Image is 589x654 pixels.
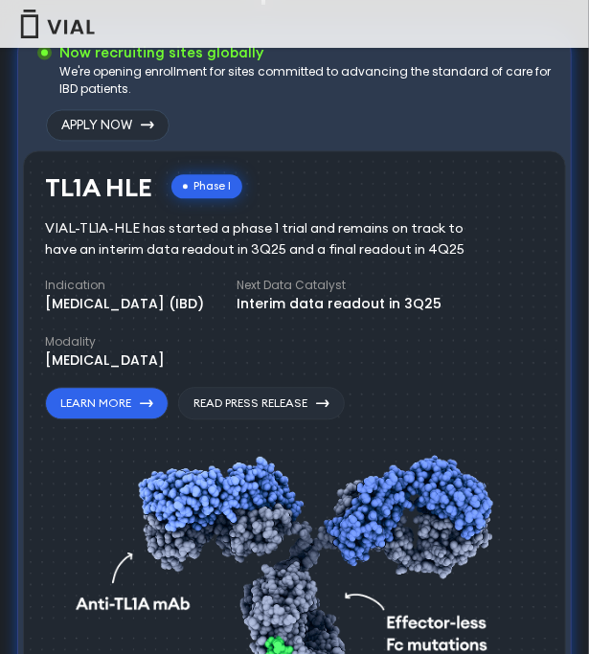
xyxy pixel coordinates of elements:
h3: Now recruiting sites globally [59,42,552,63]
img: Vial Logo [19,10,96,38]
div: VIAL-TL1A-HLE has started a phase 1 trial and remains on track to have an interim data readout in... [45,218,492,260]
a: Learn More [45,387,169,419]
div: We're opening enrollment for sites committed to advancing the standard of care for IBD patients. [59,63,552,98]
div: Phase I [171,174,242,198]
div: [MEDICAL_DATA] [45,350,165,371]
a: Apply Now [46,109,170,142]
h4: Next Data Catalyst [237,277,442,294]
a: Read Press Release [178,387,345,419]
h3: TL1A HLE [45,174,152,202]
h4: Indication [45,277,204,294]
h4: Modality [45,333,165,350]
div: [MEDICAL_DATA] (IBD) [45,294,204,314]
div: Interim data readout in 3Q25 [237,294,442,314]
